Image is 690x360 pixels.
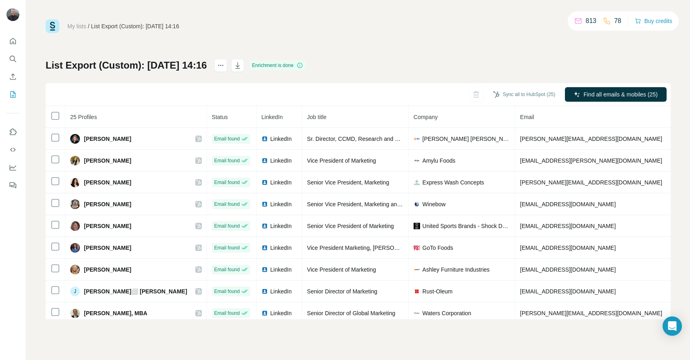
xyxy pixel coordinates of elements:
span: [PERSON_NAME] [84,157,131,165]
img: company-logo [414,223,420,229]
button: Use Surfe on LinkedIn [6,125,19,139]
button: Sync all to HubSpot (25) [487,88,561,100]
img: Avatar [70,134,80,144]
button: Quick start [6,34,19,48]
button: My lists [6,87,19,102]
span: Email found [214,201,240,208]
span: Senior Director of Marketing [307,288,377,295]
span: LinkedIn [270,222,292,230]
span: Job title [307,114,326,120]
span: Email found [214,222,240,230]
span: LinkedIn [261,114,283,120]
span: [PERSON_NAME]⬜ [PERSON_NAME] [84,287,187,295]
img: Avatar [70,199,80,209]
span: [PERSON_NAME] [84,266,131,274]
span: [EMAIL_ADDRESS][DOMAIN_NAME] [520,288,616,295]
span: LinkedIn [270,200,292,208]
span: [PERSON_NAME][EMAIL_ADDRESS][DOMAIN_NAME] [520,136,662,142]
span: Email found [214,266,240,273]
span: [PERSON_NAME] [PERSON_NAME] [422,135,510,143]
span: LinkedIn [270,309,292,317]
span: Vice President of Marketing [307,266,376,273]
img: Avatar [70,265,80,274]
img: LinkedIn logo [261,157,268,164]
span: [PERSON_NAME][EMAIL_ADDRESS][DOMAIN_NAME] [520,179,662,186]
div: J [70,287,80,296]
span: [PERSON_NAME] [84,222,131,230]
img: Avatar [70,156,80,165]
span: Status [212,114,228,120]
img: Avatar [6,8,19,21]
span: [PERSON_NAME] [84,178,131,186]
button: actions [214,59,227,72]
span: Winebow [422,200,446,208]
span: Email found [214,288,240,295]
button: Feedback [6,178,19,193]
div: Enrichment is done [250,61,306,70]
span: Amylu Foods [422,157,456,165]
span: Vice President of Marketing [307,157,376,164]
span: Senior Vice President of Marketing [307,223,394,229]
span: Find all emails & mobiles (25) [583,90,658,98]
span: Email found [214,179,240,186]
span: LinkedIn [270,178,292,186]
span: [EMAIL_ADDRESS][DOMAIN_NAME] [520,201,616,207]
span: Email [520,114,534,120]
span: LinkedIn [270,135,292,143]
img: company-logo [414,310,420,316]
span: Email found [214,310,240,317]
img: company-logo [414,266,420,273]
span: Email found [214,135,240,142]
button: Dashboard [6,160,19,175]
img: LinkedIn logo [261,245,268,251]
span: Email found [214,157,240,164]
img: LinkedIn logo [261,310,268,316]
img: company-logo [414,179,420,186]
span: [EMAIL_ADDRESS][DOMAIN_NAME] [520,223,616,229]
img: LinkedIn logo [261,266,268,273]
img: LinkedIn logo [261,136,268,142]
a: My lists [67,23,86,29]
button: Find all emails & mobiles (25) [565,87,667,102]
img: LinkedIn logo [261,179,268,186]
div: Open Intercom Messenger [663,316,682,336]
h1: List Export (Custom): [DATE] 14:16 [46,59,207,72]
span: Express Wash Concepts [422,178,484,186]
img: LinkedIn logo [261,223,268,229]
img: company-logo [414,157,420,164]
img: Avatar [70,308,80,318]
span: [PERSON_NAME][EMAIL_ADDRESS][DOMAIN_NAME] [520,310,662,316]
span: [PERSON_NAME] [84,135,131,143]
span: [EMAIL_ADDRESS][PERSON_NAME][DOMAIN_NAME] [520,157,662,164]
span: Waters Corporation [422,309,471,317]
img: Surfe Logo [46,19,59,33]
img: company-logo [414,201,420,207]
span: [PERSON_NAME], MBA [84,309,147,317]
span: United Sports Brands - Shock Doctor, [PERSON_NAME], Cutters, [PERSON_NAME] Sports [422,222,510,230]
img: Avatar [70,243,80,253]
img: Avatar [70,178,80,187]
button: Buy credits [635,15,672,27]
span: Ashley Furniture Industries [422,266,490,274]
span: [PERSON_NAME] [84,244,131,252]
img: LinkedIn logo [261,201,268,207]
img: LinkedIn logo [261,288,268,295]
span: Vice President Marketing, [PERSON_NAME]'s [307,245,423,251]
span: 25 Profiles [70,114,97,120]
span: Senior Director of Global Marketing [307,310,395,316]
span: [PERSON_NAME] [84,200,131,208]
button: Enrich CSV [6,69,19,84]
span: [EMAIL_ADDRESS][DOMAIN_NAME] [520,266,616,273]
span: [EMAIL_ADDRESS][DOMAIN_NAME] [520,245,616,251]
p: 78 [614,16,621,26]
span: Sr. Director, CCMD, Research and Development [307,136,428,142]
span: Senior Vice President, Marketing and Global Brands [307,201,437,207]
span: GoTo Foods [422,244,453,252]
span: LinkedIn [270,157,292,165]
li: / [88,22,90,30]
span: Company [414,114,438,120]
img: company-logo [414,288,420,295]
span: Email found [214,244,240,251]
span: LinkedIn [270,266,292,274]
button: Search [6,52,19,66]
